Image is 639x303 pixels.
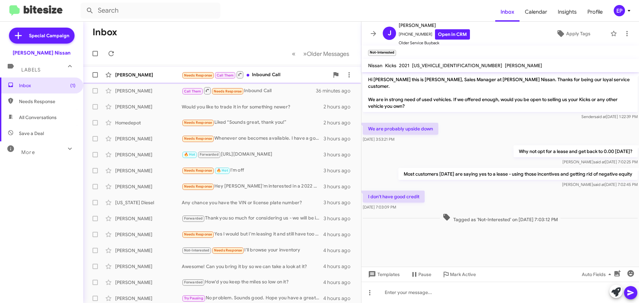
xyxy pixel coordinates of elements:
span: (1) [70,82,76,89]
p: Hi [PERSON_NAME] this is [PERSON_NAME], Sales Manager at [PERSON_NAME] Nissan. Thanks for being o... [363,74,638,112]
span: « [292,50,296,58]
span: Insights [552,2,582,22]
span: Needs Response [184,168,212,173]
div: Thank you so much for considering us - we will be in touch once Armada get's put into the spotlight [182,215,323,222]
div: [PERSON_NAME] [115,247,182,254]
div: [PERSON_NAME] [115,87,182,94]
div: Would you like to trade it in for something newer? [182,103,323,110]
span: Apply Tags [566,28,590,40]
span: [PHONE_NUMBER] [399,29,470,40]
a: Calendar [520,2,552,22]
div: Yes I would but I'm leasing it and still have too much negative equity for it to be bought by you... [182,230,323,238]
span: [DATE] 7:03:09 PM [363,205,396,210]
span: [PERSON_NAME] [399,21,470,29]
div: [US_STATE] Diesel [115,199,182,206]
span: Tagged as 'Not-Interested' on [DATE] 7:03:12 PM [440,213,560,223]
span: Forwarded [182,279,204,286]
span: Needs Response [184,184,212,189]
span: Kicks [385,63,396,69]
div: [PERSON_NAME] [115,279,182,286]
span: Older Service Buyback [399,40,470,46]
span: Labels [21,67,41,73]
span: Inbox [495,2,520,22]
a: Special Campaign [9,28,75,44]
p: I don't have good credit [363,191,425,203]
div: [PERSON_NAME] [115,151,182,158]
div: Inbound Call [182,86,316,95]
div: EP [614,5,625,16]
p: Most customers [DATE] are saying yes to a lease - using those incentives and getting rid of negat... [398,168,638,180]
div: 2 hours ago [323,119,356,126]
nav: Page navigation example [288,47,353,61]
span: 🔥 Hot [217,168,228,173]
span: [PERSON_NAME] [505,63,542,69]
span: More [21,149,35,155]
div: [PERSON_NAME] [115,103,182,110]
div: [PERSON_NAME] [115,215,182,222]
span: Not-Interested [184,248,210,252]
span: Needs Response [214,89,242,93]
span: 🔥 Hot [184,152,195,157]
p: Why not opt for a lease and get back to 0.00 [DATE]? [514,145,638,157]
div: Inbound Call [182,71,329,79]
span: Call Them [217,73,234,77]
span: Older Messages [307,50,349,58]
div: How'd you keep the miles so low on it? [182,278,323,286]
button: EP [608,5,632,16]
span: Special Campaign [29,32,69,39]
div: [PERSON_NAME] [115,72,182,78]
span: Save a Deal [19,130,44,137]
div: 4 hours ago [323,263,356,270]
div: [PERSON_NAME] [115,135,182,142]
span: Mark Active [450,268,476,280]
span: Needs Response [19,98,76,105]
span: Auto Fields [582,268,614,280]
div: 4 hours ago [323,247,356,254]
p: We are probably upside down [363,123,438,135]
h1: Inbox [93,27,117,38]
div: Any chance you have the VIN or license plate number? [182,199,323,206]
div: 3 hours ago [323,151,356,158]
div: Awesome! Can you bring it by so we can take a look at it? [182,263,323,270]
button: Templates [361,268,405,280]
span: [DATE] 3:53:21 PM [363,137,394,142]
button: Next [299,47,353,61]
div: 3 hours ago [323,135,356,142]
div: Homedepot [115,119,182,126]
button: Previous [288,47,300,61]
span: Pause [418,268,431,280]
span: » [303,50,307,58]
div: 3 hours ago [323,199,356,206]
small: Not-Interested [368,50,396,56]
span: Needs Response [184,73,212,77]
span: Needs Response [184,232,212,236]
div: 4 hours ago [323,279,356,286]
div: [PERSON_NAME] [115,263,182,270]
span: 2021 [399,63,409,69]
span: [US_VEHICLE_IDENTIFICATION_NUMBER] [412,63,502,69]
span: [PERSON_NAME] [DATE] 7:02:45 PM [562,182,638,187]
span: J [388,28,391,39]
span: Templates [367,268,400,280]
div: 2 hours ago [323,103,356,110]
span: Sender [DATE] 1:22:39 PM [581,114,638,119]
div: I'm off [182,167,323,174]
span: said at [594,114,606,119]
div: 4 hours ago [323,295,356,302]
div: [PERSON_NAME] [115,295,182,302]
div: [URL][DOMAIN_NAME] [182,151,323,158]
span: All Conversations [19,114,57,121]
span: [PERSON_NAME] [DATE] 7:02:25 PM [562,159,638,164]
span: Needs Response [214,248,242,252]
span: Try Pausing [184,296,203,300]
div: Liked “Sounds great, thank you!” [182,119,323,126]
span: Inbox [19,82,76,89]
div: Hey [PERSON_NAME]'m interested in a 2022 Chevy 1500 that I saw in your pre inventory section onli... [182,183,323,190]
span: Nissan [368,63,382,69]
div: I'll browse your inventory [182,246,323,254]
div: [PERSON_NAME] [115,183,182,190]
div: 4 hours ago [323,231,356,238]
span: Forwarded [182,216,204,222]
div: [PERSON_NAME] Nissan [13,50,71,56]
